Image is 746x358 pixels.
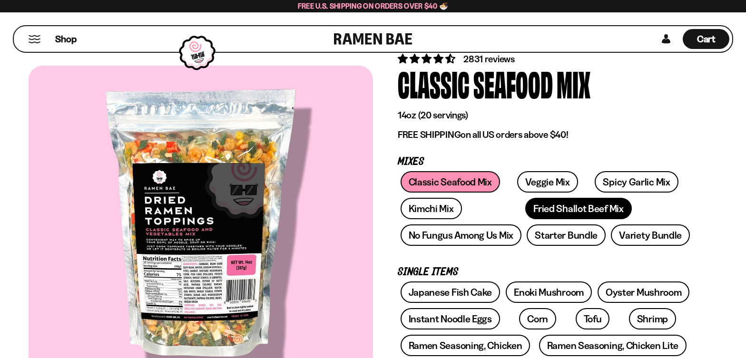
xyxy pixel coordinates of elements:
span: Cart [697,33,716,45]
a: Shop [55,29,77,49]
span: Shop [55,33,77,46]
a: Spicy Garlic Mix [595,171,678,193]
div: Classic [398,66,470,101]
a: Oyster Mushroom [598,281,690,303]
a: Starter Bundle [527,224,606,246]
a: Veggie Mix [517,171,578,193]
p: on all US orders above $40! [398,129,693,141]
p: 14oz (20 servings) [398,109,693,121]
a: No Fungus Among Us Mix [401,224,521,246]
a: Enoki Mushroom [506,281,592,303]
a: Ramen Seasoning, Chicken [401,335,530,356]
a: Kimchi Mix [401,198,462,219]
a: Corn [519,308,556,329]
button: Mobile Menu Trigger [28,35,41,43]
div: Mix [557,66,590,101]
p: Mixes [398,157,693,166]
a: Variety Bundle [611,224,690,246]
p: Single Items [398,268,693,277]
a: Instant Noodle Eggs [401,308,500,329]
a: Ramen Seasoning, Chicken Lite [539,335,687,356]
a: Japanese Fish Cake [401,281,501,303]
a: Tofu [576,308,610,329]
div: Seafood [473,66,553,101]
div: Cart [683,26,729,52]
a: Fried Shallot Beef Mix [525,198,631,219]
strong: FREE SHIPPING [398,129,461,140]
span: Free U.S. Shipping on Orders over $40 🍜 [298,1,449,10]
a: Shrimp [629,308,676,329]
